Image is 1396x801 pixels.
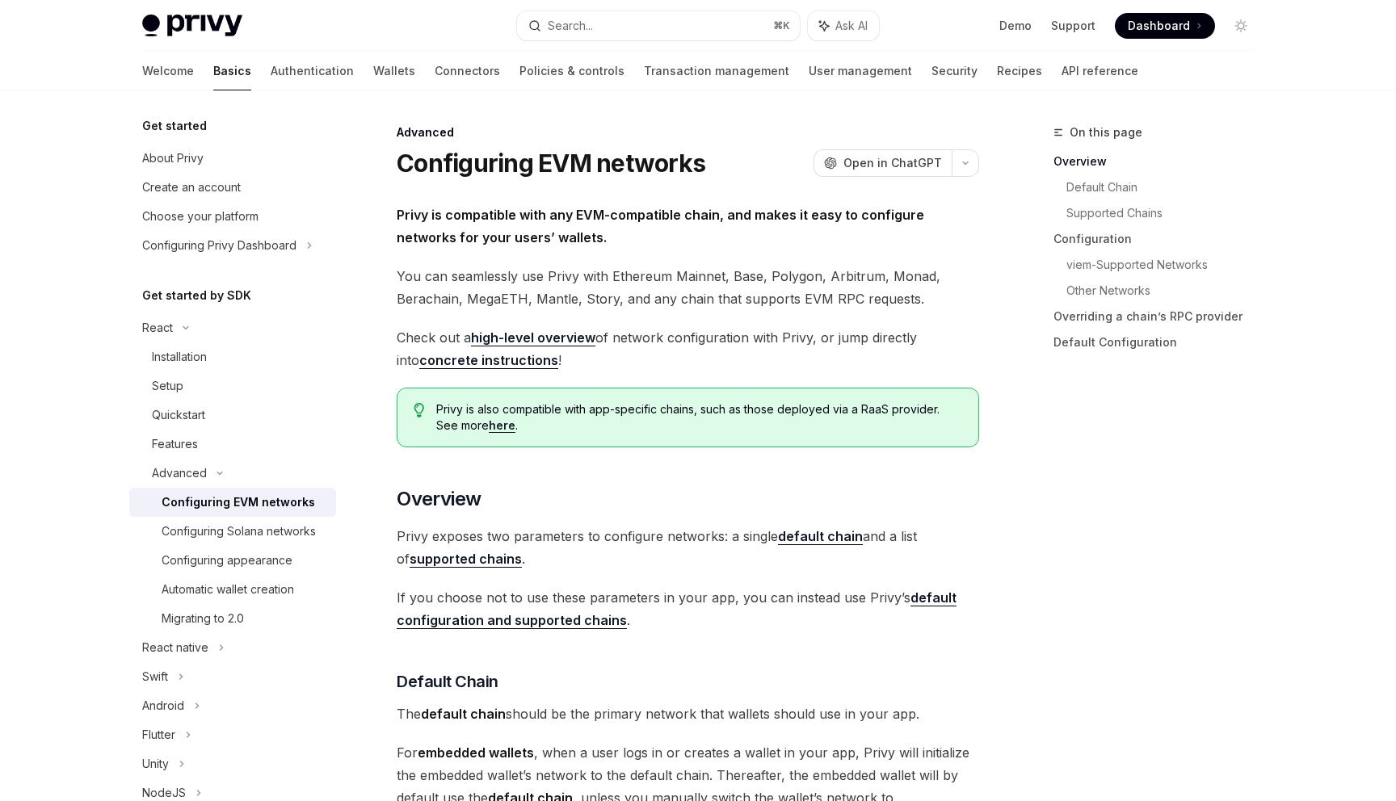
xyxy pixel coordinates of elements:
a: supported chains [410,551,522,568]
a: Recipes [997,52,1042,90]
a: Installation [129,342,336,371]
a: Setup [129,371,336,400]
span: Privy exposes two parameters to configure networks: a single and a list of . [397,525,979,570]
div: Unity [142,754,169,774]
a: Welcome [142,52,194,90]
h5: Get started by SDK [142,286,251,305]
a: Transaction management [644,52,789,90]
span: Privy is also compatible with app-specific chains, such as those deployed via a RaaS provider. Se... [436,401,962,434]
button: Ask AI [808,11,879,40]
a: Features [129,430,336,459]
div: About Privy [142,149,204,168]
a: Connectors [435,52,500,90]
div: Search... [548,16,593,36]
a: viem-Supported Networks [1066,252,1267,278]
a: Default Configuration [1053,329,1267,355]
a: default chain [778,528,863,545]
span: Default Chain [397,670,498,693]
a: high-level overview [471,329,595,346]
h5: Get started [142,116,207,136]
a: here [489,418,515,433]
button: Open in ChatGPT [814,149,952,177]
span: On this page [1070,123,1142,142]
div: Configuring EVM networks [162,493,315,512]
svg: Tip [414,403,425,417]
a: Policies & controls [519,52,624,90]
a: Basics [213,52,251,90]
span: Ask AI [835,18,868,34]
div: React native [142,638,208,657]
a: Wallets [373,52,415,90]
a: About Privy [129,144,336,173]
a: Supported Chains [1066,200,1267,226]
button: Toggle dark mode [1228,13,1254,39]
a: Migrating to 2.0 [129,604,336,633]
a: Choose your platform [129,202,336,231]
div: Migrating to 2.0 [162,609,244,628]
a: API reference [1062,52,1138,90]
a: Dashboard [1115,13,1215,39]
a: Support [1051,18,1095,34]
a: Create an account [129,173,336,202]
div: Configuring Solana networks [162,522,316,541]
div: Quickstart [152,405,205,425]
a: Configuring EVM networks [129,488,336,517]
div: Create an account [142,178,241,197]
button: Search...⌘K [517,11,800,40]
strong: Privy is compatible with any EVM-compatible chain, and makes it easy to configure networks for yo... [397,207,924,245]
a: concrete instructions [419,352,558,369]
a: Configuring Solana networks [129,517,336,546]
a: Quickstart [129,400,336,430]
div: Choose your platform [142,207,259,226]
div: Features [152,434,198,454]
a: Other Networks [1066,278,1267,304]
strong: default chain [778,528,863,544]
strong: embedded wallets [418,744,534,761]
div: React [142,318,173,338]
div: Advanced [152,463,207,483]
div: Configuring appearance [162,551,292,570]
a: Authentication [271,52,354,90]
div: Configuring Privy Dashboard [142,236,296,255]
span: Dashboard [1128,18,1190,34]
a: Configuring appearance [129,546,336,575]
div: Automatic wallet creation [162,580,294,599]
a: Automatic wallet creation [129,575,336,604]
div: Android [142,696,184,715]
h1: Configuring EVM networks [397,149,705,178]
div: Installation [152,347,207,367]
a: User management [809,52,912,90]
span: Check out a of network configuration with Privy, or jump directly into ! [397,326,979,371]
div: Advanced [397,124,979,140]
div: Flutter [142,725,175,744]
strong: default chain [421,706,506,722]
a: Default Chain [1066,174,1267,200]
span: Open in ChatGPT [843,155,942,171]
span: The should be the primary network that wallets should use in your app. [397,702,979,725]
a: Demo [999,18,1032,34]
a: Security [931,52,978,90]
strong: supported chains [410,551,522,567]
a: Overriding a chain’s RPC provider [1053,304,1267,329]
span: Overview [397,486,481,512]
a: Configuration [1053,226,1267,252]
span: If you choose not to use these parameters in your app, you can instead use Privy’s . [397,586,979,631]
span: You can seamlessly use Privy with Ethereum Mainnet, Base, Polygon, Arbitrum, Monad, Berachain, Me... [397,265,979,310]
div: Swift [142,667,168,686]
span: ⌘ K [773,19,790,32]
div: Setup [152,376,183,396]
img: light logo [142,15,242,37]
a: Overview [1053,149,1267,174]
